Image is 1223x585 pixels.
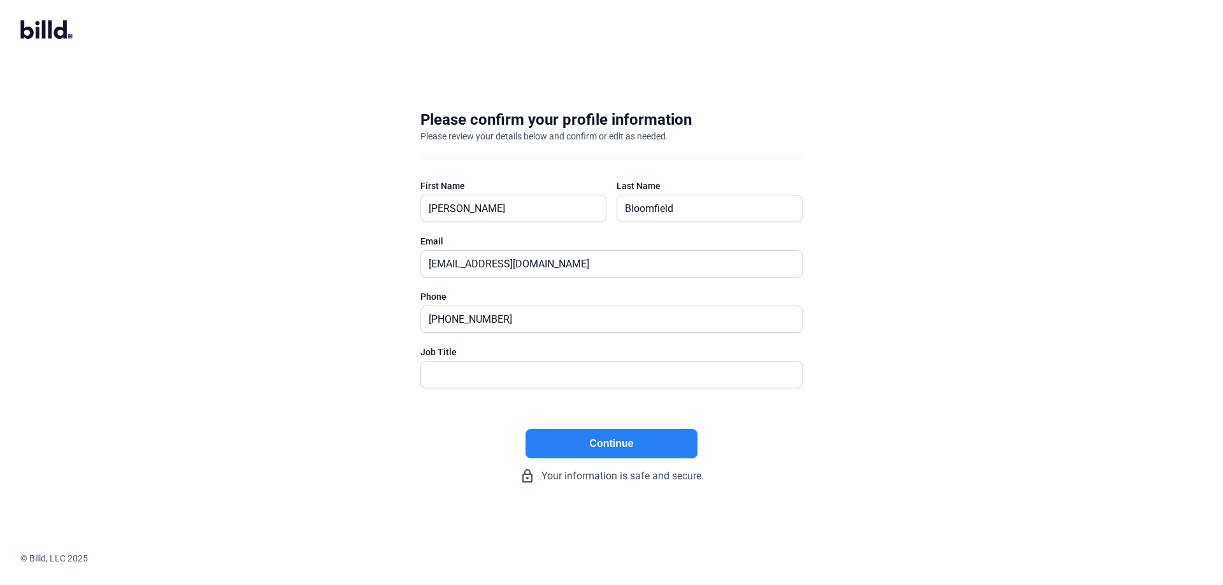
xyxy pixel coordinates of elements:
[617,180,803,192] div: Last Name
[420,346,803,358] div: Job Title
[420,290,803,303] div: Phone
[420,180,606,192] div: First Name
[421,306,788,332] input: (XXX) XXX-XXXX
[420,130,668,143] div: Please review your details below and confirm or edit as needed.
[520,469,535,484] mat-icon: lock_outline
[420,469,803,484] div: Your information is safe and secure.
[526,429,697,458] button: Continue
[420,235,803,248] div: Email
[420,109,692,130] div: Please confirm your profile information
[20,552,1223,565] div: © Billd, LLC 2025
